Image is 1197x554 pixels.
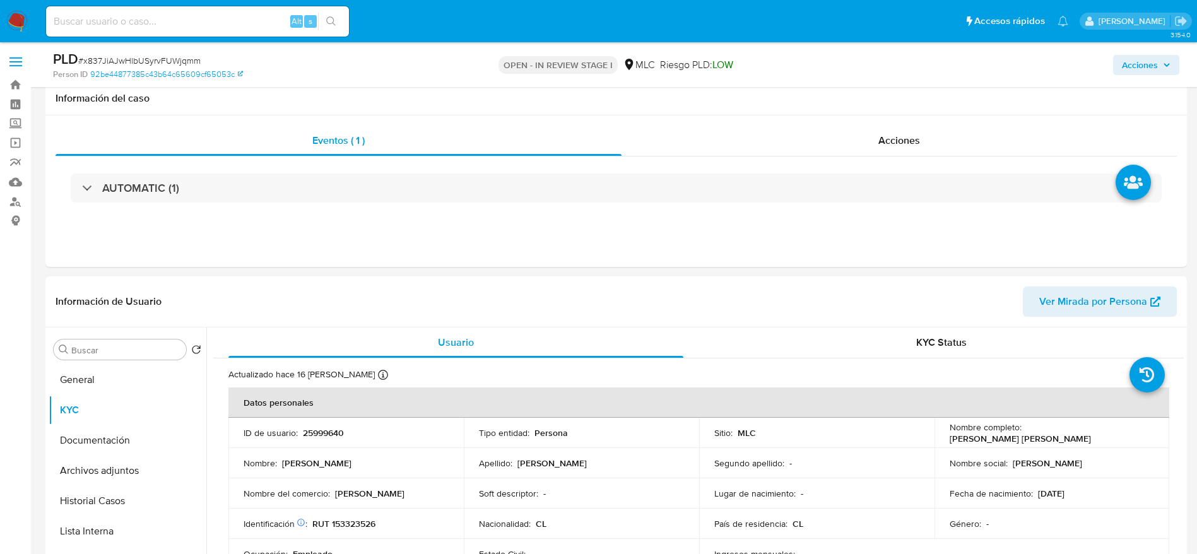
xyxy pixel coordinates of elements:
[1013,457,1082,469] p: [PERSON_NAME]
[102,181,179,195] h3: AUTOMATIC (1)
[1099,15,1170,27] p: agustina.godoy@mercadolibre.com
[49,486,206,516] button: Historial Casos
[660,58,733,72] span: Riesgo PLD:
[49,425,206,456] button: Documentación
[479,427,529,439] p: Tipo entidad :
[986,518,989,529] p: -
[1113,55,1179,75] button: Acciones
[1038,488,1064,499] p: [DATE]
[335,488,404,499] p: [PERSON_NAME]
[714,518,787,529] p: País de residencia :
[950,421,1022,433] p: Nombre completo :
[714,427,733,439] p: Sitio :
[543,488,546,499] p: -
[312,518,375,529] p: RUT 153323526
[46,13,349,30] input: Buscar usuario o caso...
[974,15,1045,28] span: Accesos rápidos
[309,15,312,27] span: s
[312,133,365,148] span: Eventos ( 1 )
[714,488,796,499] p: Lugar de nacimiento :
[244,427,298,439] p: ID de usuario :
[49,456,206,486] button: Archivos adjuntos
[793,518,803,529] p: CL
[479,488,538,499] p: Soft descriptor :
[714,457,784,469] p: Segundo apellido :
[916,335,967,350] span: KYC Status
[878,133,920,148] span: Acciones
[191,345,201,358] button: Volver al orden por defecto
[53,49,78,69] b: PLD
[950,457,1008,469] p: Nombre social :
[282,457,351,469] p: [PERSON_NAME]
[244,518,307,529] p: Identificación :
[1023,286,1177,317] button: Ver Mirada por Persona
[49,516,206,546] button: Lista Interna
[292,15,302,27] span: Alt
[623,58,655,72] div: MLC
[56,295,162,308] h1: Información de Usuario
[53,69,88,80] b: Person ID
[71,174,1162,203] div: AUTOMATIC (1)
[738,427,756,439] p: MLC
[498,56,618,74] p: OPEN - IN REVIEW STAGE I
[1122,55,1158,75] span: Acciones
[950,488,1033,499] p: Fecha de nacimiento :
[1039,286,1147,317] span: Ver Mirada por Persona
[78,54,201,67] span: # x837JiAJwHlbUSyrvFUWjqmm
[950,518,981,529] p: Género :
[801,488,803,499] p: -
[244,457,277,469] p: Nombre :
[1174,15,1188,28] a: Salir
[56,92,1177,105] h1: Información del caso
[534,427,568,439] p: Persona
[712,57,733,72] span: LOW
[59,345,69,355] button: Buscar
[517,457,587,469] p: [PERSON_NAME]
[49,365,206,395] button: General
[244,488,330,499] p: Nombre del comercio :
[789,457,792,469] p: -
[228,368,375,380] p: Actualizado hace 16 [PERSON_NAME]
[438,335,474,350] span: Usuario
[49,395,206,425] button: KYC
[479,457,512,469] p: Apellido :
[228,387,1169,418] th: Datos personales
[1058,16,1068,27] a: Notificaciones
[536,518,546,529] p: CL
[318,13,344,30] button: search-icon
[71,345,181,356] input: Buscar
[303,427,344,439] p: 25999640
[950,433,1091,444] p: [PERSON_NAME] [PERSON_NAME]
[90,69,243,80] a: 92be44877385c43b64c65609cf65053c
[479,518,531,529] p: Nacionalidad :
